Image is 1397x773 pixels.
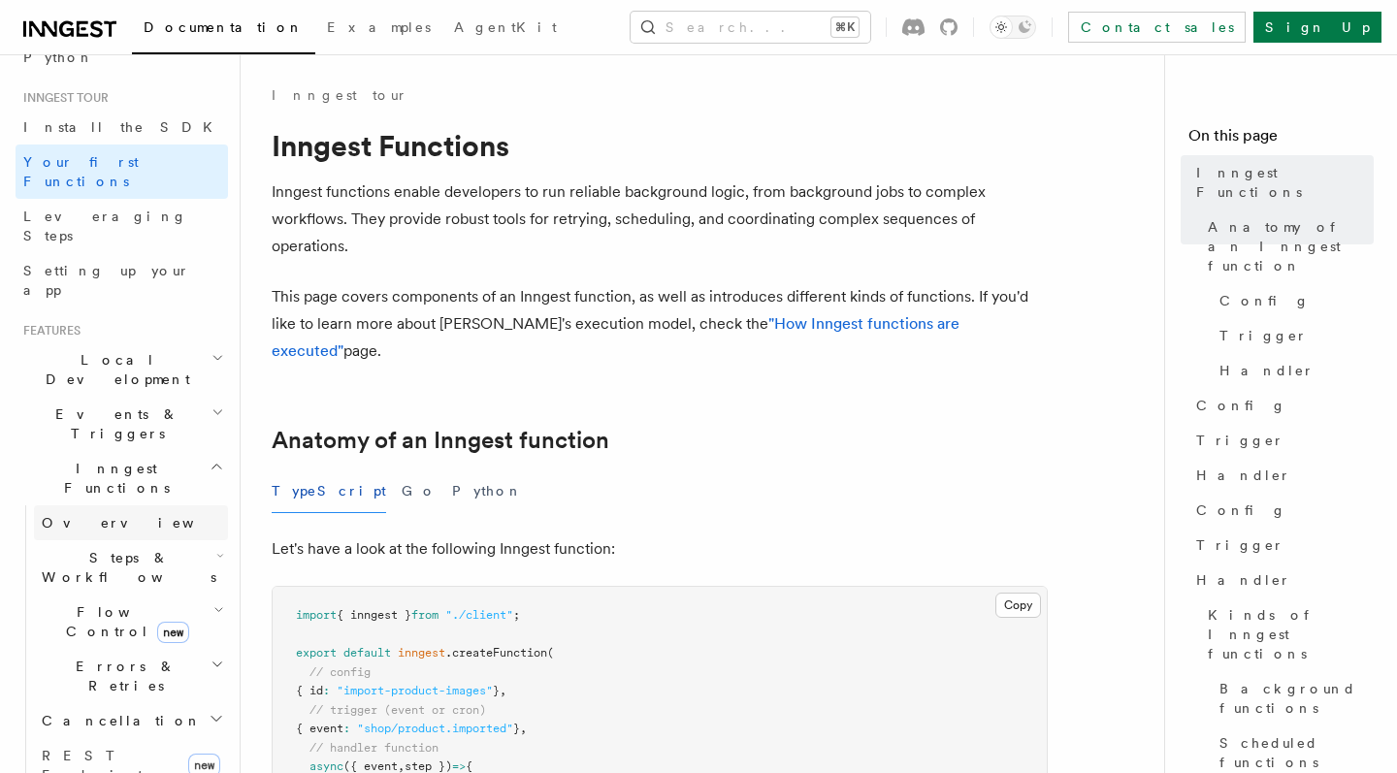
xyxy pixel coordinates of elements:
[493,684,500,697] span: }
[272,427,609,454] a: Anatomy of an Inngest function
[1219,291,1310,310] span: Config
[23,119,224,135] span: Install the SDK
[16,110,228,145] a: Install the SDK
[272,128,1048,163] h1: Inngest Functions
[1219,361,1315,380] span: Handler
[1188,458,1374,493] a: Handler
[1188,388,1374,423] a: Config
[272,283,1048,365] p: This page covers components of an Inngest function, as well as introduces different kinds of func...
[452,469,523,513] button: Python
[132,6,315,54] a: Documentation
[995,593,1041,618] button: Copy
[1212,671,1374,725] a: Background functions
[34,548,216,587] span: Steps & Workflows
[144,19,304,35] span: Documentation
[1219,326,1308,345] span: Trigger
[337,608,411,622] span: { inngest }
[442,6,569,52] a: AgentKit
[23,263,190,298] span: Setting up your app
[34,703,228,738] button: Cancellation
[16,323,81,338] span: Features
[445,646,547,660] span: .createFunction
[272,85,407,105] a: Inngest tour
[1188,155,1374,209] a: Inngest Functions
[16,145,228,199] a: Your first Functions
[296,608,337,622] span: import
[466,759,472,773] span: {
[23,209,187,243] span: Leveraging Steps
[1253,12,1381,43] a: Sign Up
[16,397,228,451] button: Events & Triggers
[520,722,527,735] span: ,
[1212,353,1374,388] a: Handler
[1196,500,1286,520] span: Config
[327,19,431,35] span: Examples
[309,759,343,773] span: async
[23,49,94,65] span: Python
[272,178,1048,260] p: Inngest functions enable developers to run reliable background logic, from background jobs to com...
[343,646,391,660] span: default
[34,505,228,540] a: Overview
[16,451,228,505] button: Inngest Functions
[1068,12,1246,43] a: Contact sales
[452,759,466,773] span: =>
[343,722,350,735] span: :
[1188,563,1374,597] a: Handler
[1208,217,1374,275] span: Anatomy of an Inngest function
[1196,396,1286,415] span: Config
[513,608,520,622] span: ;
[357,722,513,735] span: "shop/product.imported"
[990,16,1036,39] button: Toggle dark mode
[16,90,109,106] span: Inngest tour
[402,469,437,513] button: Go
[547,646,554,660] span: (
[1196,431,1284,450] span: Trigger
[513,722,520,735] span: }
[1219,733,1374,772] span: Scheduled functions
[16,199,228,253] a: Leveraging Steps
[1188,124,1374,155] h4: On this page
[831,17,859,37] kbd: ⌘K
[296,722,343,735] span: { event
[1188,493,1374,528] a: Config
[16,459,210,498] span: Inngest Functions
[309,665,371,679] span: // config
[445,608,513,622] span: "./client"
[1208,605,1374,663] span: Kinds of Inngest functions
[1196,466,1291,485] span: Handler
[398,759,405,773] span: ,
[309,741,439,755] span: // handler function
[34,649,228,703] button: Errors & Retries
[1196,163,1374,202] span: Inngest Functions
[1212,283,1374,318] a: Config
[296,684,323,697] span: { id
[323,684,330,697] span: :
[34,540,228,595] button: Steps & Workflows
[16,253,228,307] a: Setting up your app
[398,646,445,660] span: inngest
[1188,423,1374,458] a: Trigger
[272,469,386,513] button: TypeScript
[34,595,228,649] button: Flow Controlnew
[34,657,211,695] span: Errors & Retries
[16,40,228,75] a: Python
[1188,528,1374,563] a: Trigger
[157,622,189,643] span: new
[1212,318,1374,353] a: Trigger
[1196,535,1284,555] span: Trigger
[272,535,1048,563] p: Let's have a look at the following Inngest function:
[337,684,493,697] span: "import-product-images"
[34,602,213,641] span: Flow Control
[454,19,557,35] span: AgentKit
[296,646,337,660] span: export
[411,608,439,622] span: from
[1200,209,1374,283] a: Anatomy of an Inngest function
[1196,570,1291,590] span: Handler
[309,703,486,717] span: // trigger (event or cron)
[16,404,211,443] span: Events & Triggers
[631,12,870,43] button: Search...⌘K
[16,350,211,389] span: Local Development
[1219,679,1374,718] span: Background functions
[500,684,506,697] span: ,
[34,711,202,730] span: Cancellation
